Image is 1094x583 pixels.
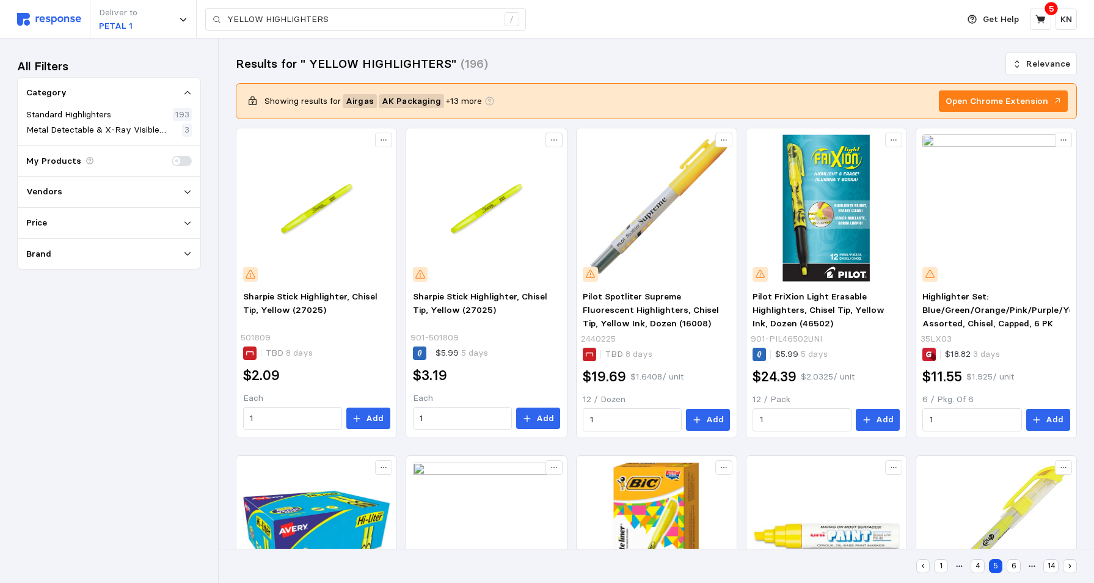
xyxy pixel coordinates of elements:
[459,347,488,358] span: 5 days
[753,393,900,406] p: 12 / Pack
[960,8,1026,31] button: Get Help
[346,408,390,430] button: Add
[798,348,828,359] span: 5 days
[382,95,442,108] span: AK Packaging
[99,20,137,33] p: PETAL 1
[346,95,374,108] span: Airgas
[250,408,335,430] input: Qty
[241,331,271,345] p: 501809
[26,216,47,230] p: Price
[420,408,505,430] input: Qty
[1049,2,1054,15] p: 5
[17,13,81,26] img: svg%3e
[583,134,730,282] img: s0440553_sc7
[930,409,1015,431] input: Qty
[605,348,652,361] p: TBD
[971,559,985,573] button: 4
[227,9,498,31] input: Search for a product name or SKU
[184,123,189,137] p: 3
[413,134,560,282] img: sp39611457_s7
[876,413,894,427] p: Add
[753,367,797,386] h2: $24.39
[623,348,652,359] span: 8 days
[706,413,724,427] p: Add
[243,366,280,385] h2: $2.09
[413,291,547,315] span: Sharpie Stick Highlighter, Chisel Tip, Yellow (27025)
[413,392,560,405] p: Each
[236,56,456,72] h3: Results for " YELLOW HIGHLIGHTERS"
[856,409,900,431] button: Add
[922,393,1070,406] p: 6 / Pkg. Of 6
[1026,57,1070,71] p: Relevance
[775,348,828,361] p: $5.99
[264,95,341,108] p: Showing results for
[989,559,1003,573] button: 5
[760,409,845,431] input: Qty
[446,95,482,108] span: + 13 more
[1043,559,1059,573] button: 14
[26,185,62,199] p: Vendors
[583,291,719,328] span: Pilot Spotliter Supreme Fluorescent Highlighters, Chisel Tip, Yellow Ink, Dozen (16008)
[26,248,51,261] p: Brand
[1060,13,1072,26] p: KN
[1007,559,1021,573] button: 6
[99,6,137,20] p: Deliver to
[410,331,459,345] p: 901-501809
[581,332,616,346] p: 2440225
[583,367,626,386] h2: $19.69
[26,108,111,122] p: Standard Highlighters
[922,367,962,386] h2: $11.55
[436,346,488,360] p: $5.99
[1056,9,1077,30] button: KN
[630,370,684,384] p: $1.6408 / unit
[1026,409,1070,431] button: Add
[536,412,554,425] p: Add
[753,134,900,282] img: sp134165701_s7
[243,291,377,315] span: Sharpie Stick Highlighter, Chisel Tip, Yellow (27025)
[505,12,519,27] div: /
[983,13,1019,26] p: Get Help
[934,559,948,573] button: 1
[1046,413,1063,427] p: Add
[243,392,390,405] p: Each
[921,332,952,346] p: 35LX03
[590,409,675,431] input: Qty
[801,370,855,384] p: $2.0325 / unit
[945,348,1000,361] p: $18.82
[266,346,313,360] p: TBD
[243,134,390,282] img: sp39611457_sc7
[753,291,884,328] span: Pilot FriXion Light Erasable Highlighters, Chisel Tip, Yellow Ink, Dozen (46502)
[946,95,1048,108] p: Open Chrome Extension
[516,408,560,430] button: Add
[413,366,447,385] h2: $3.19
[26,86,67,100] p: Category
[366,412,384,425] p: Add
[26,155,81,168] p: My Products
[686,409,730,431] button: Add
[583,393,730,406] p: 12 / Dozen
[17,58,68,75] h3: All Filters
[966,370,1014,384] p: $1.925 / unit
[971,348,1000,359] span: 3 days
[175,108,189,122] p: 193
[922,134,1070,282] img: 35LX03_AW01
[939,90,1068,112] button: Open Chrome Extension
[283,347,313,358] span: 8 days
[461,56,488,72] h3: (196)
[922,291,1094,328] span: Highlighter Set: Blue/Green/Orange/Pink/Purple/Yellow, Assorted, Chisel, Capped, 6 PK
[1005,53,1077,76] button: Relevance
[751,332,822,346] p: 901-PIL46502UNI
[26,123,180,137] p: Metal Detectable & X-Ray Visible Highlighters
